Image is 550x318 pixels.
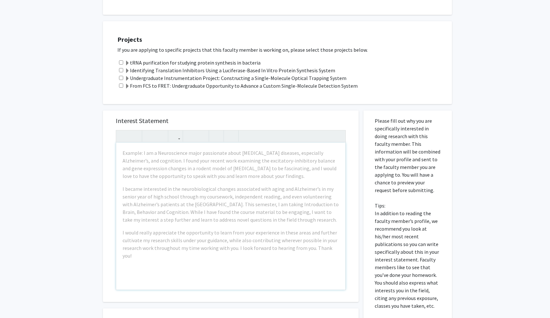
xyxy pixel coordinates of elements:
[123,185,339,224] p: I became interested in the neurobiological changes associated with aging and Alzheimer’s in my se...
[170,130,181,142] button: Link
[117,46,445,54] p: If you are applying to specific projects that this faculty member is working on, please select th...
[116,143,345,290] div: Note to users with screen readers: Please press Alt+0 or Option+0 to deactivate our accessibility...
[333,130,344,142] button: Fullscreen
[123,229,339,260] p: I would really appreciate the opportunity to learn from your experience in these areas and furthe...
[155,130,166,142] button: Subscript
[118,130,129,142] button: Strong (Ctrl + B)
[125,59,261,66] label: tRNA purification for studying protein synthesis in bacteria
[116,117,346,125] h5: Interest Statement
[125,74,346,82] label: Undergraduate Instrumentation Project: Constructing a Single-Molecule Optical Trapping System
[123,149,339,180] p: Example: I am a Neuroscience major passionate about [MEDICAL_DATA] diseases, especially Alzheimer...
[117,35,142,43] strong: Projects
[144,130,155,142] button: Superscript
[125,66,335,74] label: Identifying Translation Inhibitors Using a Luciferase-Based In Vitro Protein Synthesis System
[5,289,27,313] iframe: Chat
[125,82,358,90] label: From FCS to FRET: Undergraduate Opportunity to Advance a Custom Single-Molecule Detection System
[185,130,196,142] button: Unordered list
[196,130,207,142] button: Ordered list
[225,130,237,142] button: Insert horizontal rule
[211,130,222,142] button: Remove format
[375,117,441,310] p: Please fill out why you are specifically interested in doing research with this faculty member. T...
[129,130,140,142] button: Emphasis (Ctrl + I)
